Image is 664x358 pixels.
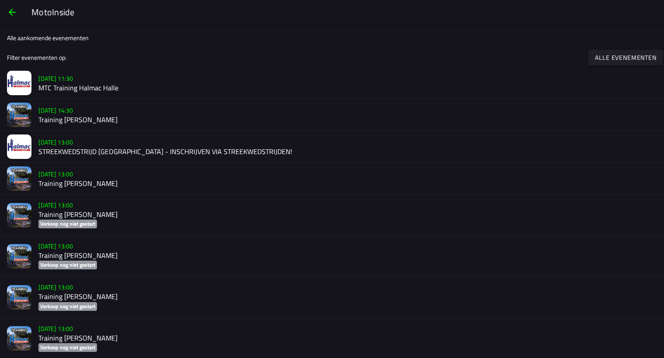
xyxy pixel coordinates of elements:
[7,326,31,351] img: N3lxsS6Zhak3ei5Q5MtyPEvjHqMuKUUTBqHB2i4g.png
[40,261,95,269] ion-text: Verkoop nog niet gestart
[38,116,657,124] h2: Training [PERSON_NAME]
[38,169,73,179] ion-text: [DATE] 13:00
[38,241,73,251] ion-text: [DATE] 13:00
[38,179,657,188] h2: Training [PERSON_NAME]
[38,293,657,301] h2: Training [PERSON_NAME]
[23,6,664,19] ion-title: MotoInside
[7,244,31,268] img: N3lxsS6Zhak3ei5Q5MtyPEvjHqMuKUUTBqHB2i4g.png
[595,55,656,61] ion-text: Alle evenementen
[38,334,657,342] h2: Training [PERSON_NAME]
[38,282,73,292] ion-text: [DATE] 13:00
[7,134,31,159] img: lIi8TNAAqHcHkSkM4FLnWFRZNSzQoieEBZZAxkti.jpeg
[38,148,657,156] h2: STREEKWEDSTRIJD [GEOGRAPHIC_DATA] - INSCHRIJVEN VIA STREEKWEDSTRIJDEN!
[40,343,95,351] ion-text: Verkoop nog niet gestart
[7,71,31,95] img: B9uXB3zN3aqSbiJi7h2z0C2GTIv8Hi6QJ5DnzUq3.jpg
[38,251,657,260] h2: Training [PERSON_NAME]
[7,103,31,127] img: N3lxsS6Zhak3ei5Q5MtyPEvjHqMuKUUTBqHB2i4g.png
[7,166,31,191] img: N3lxsS6Zhak3ei5Q5MtyPEvjHqMuKUUTBqHB2i4g.png
[40,302,95,310] ion-text: Verkoop nog niet gestart
[38,74,73,83] ion-text: [DATE] 11:30
[7,33,89,42] ion-label: Alle aankomende evenementen
[40,220,95,228] ion-text: Verkoop nog niet gestart
[38,200,73,210] ion-text: [DATE] 13:00
[7,203,31,227] img: N3lxsS6Zhak3ei5Q5MtyPEvjHqMuKUUTBqHB2i4g.png
[38,106,73,115] ion-text: [DATE] 14:30
[38,210,657,219] h2: Training [PERSON_NAME]
[38,84,657,92] h2: MTC Training Halmac Halle
[38,138,73,147] ion-text: [DATE] 13:00
[7,53,66,62] ion-label: Filter evenementen op:
[38,324,73,333] ion-text: [DATE] 13:00
[7,285,31,310] img: N3lxsS6Zhak3ei5Q5MtyPEvjHqMuKUUTBqHB2i4g.png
